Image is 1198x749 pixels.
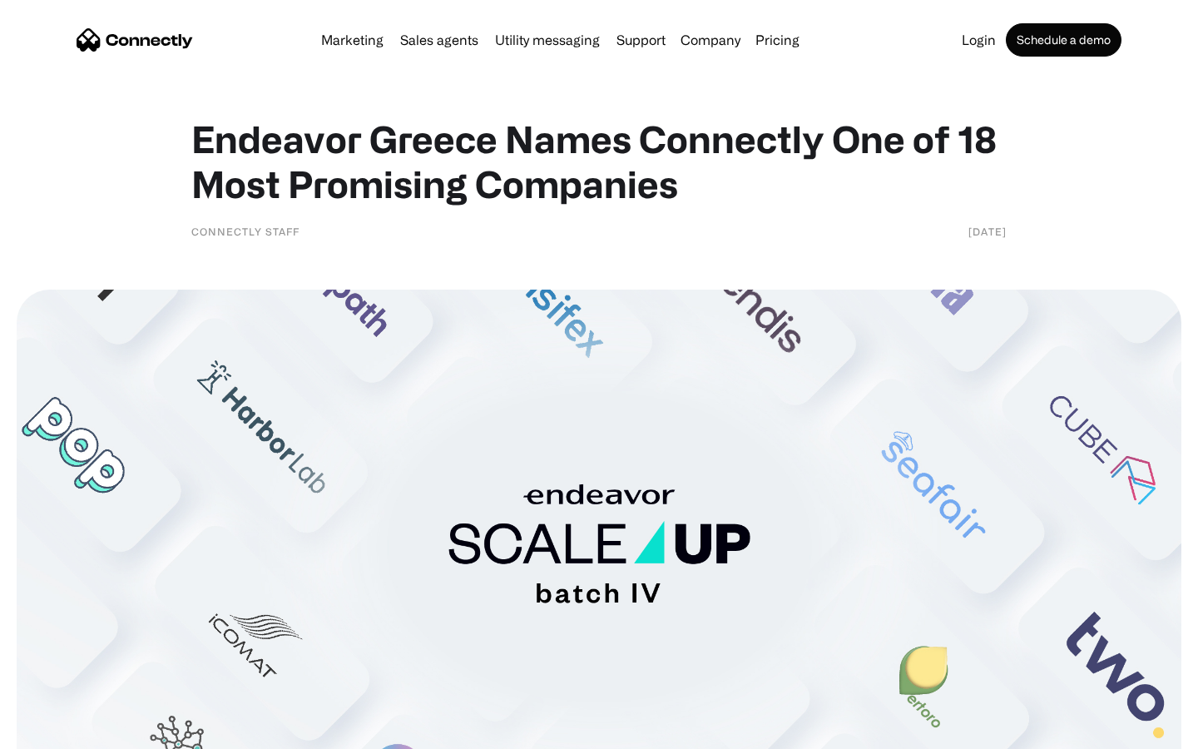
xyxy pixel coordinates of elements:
[681,28,740,52] div: Company
[1006,23,1121,57] a: Schedule a demo
[488,33,606,47] a: Utility messaging
[17,720,100,743] aside: Language selected: English
[749,33,806,47] a: Pricing
[955,33,1002,47] a: Login
[191,117,1007,206] h1: Endeavor Greece Names Connectly One of 18 Most Promising Companies
[191,223,299,240] div: Connectly Staff
[314,33,390,47] a: Marketing
[968,223,1007,240] div: [DATE]
[610,33,672,47] a: Support
[33,720,100,743] ul: Language list
[394,33,485,47] a: Sales agents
